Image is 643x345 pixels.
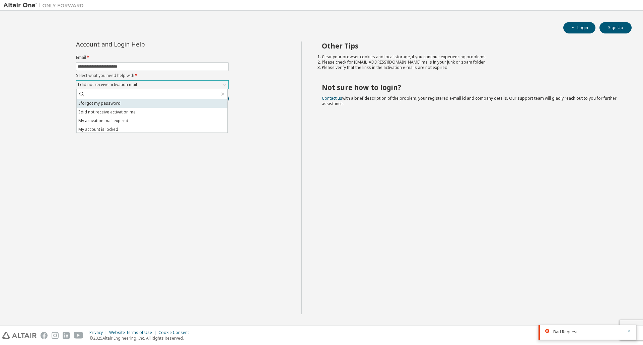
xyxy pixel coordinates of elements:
[77,81,138,88] div: I did not receive activation mail
[322,95,617,106] span: with a brief description of the problem, your registered e-mail id and company details. Our suppo...
[76,81,228,89] div: I did not receive activation mail
[322,83,620,92] h2: Not sure how to login?
[599,22,632,33] button: Sign Up
[322,65,620,70] li: Please verify that the links in the activation e-mails are not expired.
[322,95,342,101] a: Contact us
[158,330,193,335] div: Cookie Consent
[553,329,578,335] span: Bad Request
[77,99,227,108] li: I forgot my password
[52,332,59,339] img: instagram.svg
[63,332,70,339] img: linkedin.svg
[322,60,620,65] li: Please check for [EMAIL_ADDRESS][DOMAIN_NAME] mails in your junk or spam folder.
[217,64,222,70] img: npw-badge-icon-locked.svg
[74,332,83,339] img: youtube.svg
[76,41,198,47] div: Account and Login Help
[89,335,193,341] p: © 2025 Altair Engineering, Inc. All Rights Reserved.
[563,22,595,33] button: Login
[322,41,620,50] h2: Other Tips
[41,332,48,339] img: facebook.svg
[76,73,229,78] label: Select what you need help with
[89,330,109,335] div: Privacy
[322,54,620,60] li: Clear your browser cookies and local storage, if you continue experiencing problems.
[2,332,37,339] img: altair_logo.svg
[3,2,87,9] img: Altair One
[109,330,158,335] div: Website Terms of Use
[76,55,229,60] label: Email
